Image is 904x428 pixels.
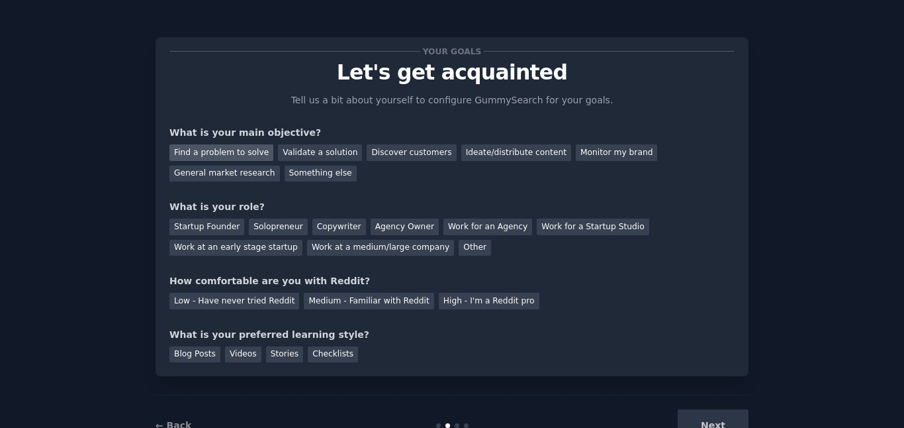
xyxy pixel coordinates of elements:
span: Your goals [420,44,484,58]
div: High - I'm a Reddit pro [439,293,539,309]
div: Find a problem to solve [169,144,273,161]
div: Something else [285,166,357,182]
div: What is your role? [169,200,735,214]
div: Startup Founder [169,219,244,235]
div: General market research [169,166,280,182]
div: Validate a solution [278,144,362,161]
div: Work at an early stage startup [169,240,302,256]
div: Work for a Startup Studio [537,219,649,235]
div: Work at a medium/large company [307,240,454,256]
div: Other [459,240,491,256]
div: Work for an Agency [443,219,532,235]
div: Solopreneur [249,219,307,235]
div: Agency Owner [371,219,439,235]
div: Copywriter [312,219,366,235]
p: Let's get acquainted [169,61,735,84]
div: Ideate/distribute content [461,144,571,161]
div: Blog Posts [169,347,220,363]
div: Videos [225,347,261,363]
div: Checklists [308,347,358,363]
div: Medium - Familiar with Reddit [304,293,433,309]
div: What is your preferred learning style? [169,328,735,342]
div: Low - Have never tried Reddit [169,293,299,309]
div: Stories [266,347,303,363]
div: Monitor my brand [576,144,657,161]
div: What is your main objective? [169,126,735,140]
div: How comfortable are you with Reddit? [169,274,735,288]
p: Tell us a bit about yourself to configure GummySearch for your goals. [285,93,619,107]
div: Discover customers [367,144,456,161]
